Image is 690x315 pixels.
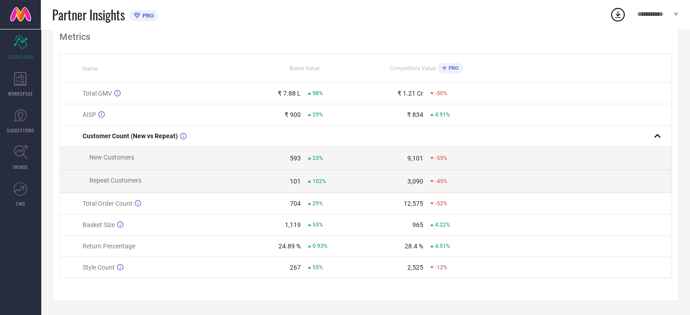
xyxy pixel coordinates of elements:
[13,164,28,170] span: TRENDS
[16,200,25,207] span: FWD
[285,221,301,228] div: 1,119
[435,178,447,184] span: -45%
[313,90,323,97] span: 98%
[290,264,301,271] div: 267
[313,155,323,161] span: 23%
[435,243,450,249] span: 4.51%
[289,65,319,72] span: Brand Value
[405,242,423,250] div: 28.4 %
[83,200,132,207] span: Total Order Count
[407,155,423,162] div: 9,101
[83,66,98,72] span: Name
[313,178,326,184] span: 102%
[8,90,33,97] span: WORKSPACE
[7,127,34,134] span: SUGGESTIONS
[404,200,423,207] div: 12,575
[83,132,178,140] span: Customer Count (New vs Repeat)
[83,242,135,250] span: Return Percentage
[83,111,96,118] span: AISP
[59,31,671,42] div: Metrics
[89,177,142,184] span: Repeat Customers
[435,111,450,118] span: 4.91%
[140,12,154,19] span: PRO
[290,200,301,207] div: 704
[83,221,115,228] span: Basket Size
[83,264,115,271] span: Style Count
[290,155,301,162] div: 593
[313,111,323,118] span: 29%
[290,178,301,185] div: 101
[7,53,34,60] span: SCORECARDS
[52,5,125,24] span: Partner Insights
[313,200,323,207] span: 29%
[407,178,423,185] div: 3,090
[407,111,423,118] div: ₹ 834
[610,6,626,23] div: Open download list
[313,222,323,228] span: 53%
[89,154,134,161] span: New Customers
[397,90,423,97] div: ₹ 1.21 Cr
[435,200,447,207] span: -52%
[407,264,423,271] div: 2,525
[390,65,436,72] span: Competitors Value
[435,90,447,97] span: -50%
[412,221,423,228] div: 965
[435,264,447,271] span: -12%
[446,65,459,71] span: PRO
[313,243,328,249] span: 0.93%
[284,111,301,118] div: ₹ 900
[435,222,450,228] span: 4.22%
[279,242,301,250] div: 24.89 %
[278,90,301,97] div: ₹ 7.88 L
[83,90,112,97] span: Total GMV
[435,155,447,161] span: -55%
[313,264,323,271] span: 55%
